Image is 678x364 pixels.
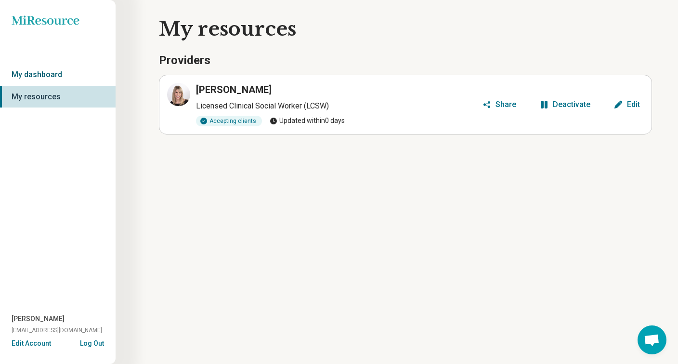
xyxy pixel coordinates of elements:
[638,325,666,354] div: Open chat
[610,97,644,112] button: Edit
[196,116,262,126] div: Accepting clients
[12,326,102,335] span: [EMAIL_ADDRESS][DOMAIN_NAME]
[196,100,478,112] p: Licensed Clinical Social Worker (LCSW)
[627,101,640,108] div: Edit
[495,101,516,108] div: Share
[553,101,590,108] div: Deactivate
[478,97,520,112] button: Share
[535,97,594,112] button: Deactivate
[196,83,272,96] h3: [PERSON_NAME]
[159,53,652,69] h3: Providers
[80,338,104,346] button: Log Out
[12,338,51,349] button: Edit Account
[159,15,670,42] h1: My resources
[270,116,345,126] span: Updated within 0 days
[12,314,65,324] span: [PERSON_NAME]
